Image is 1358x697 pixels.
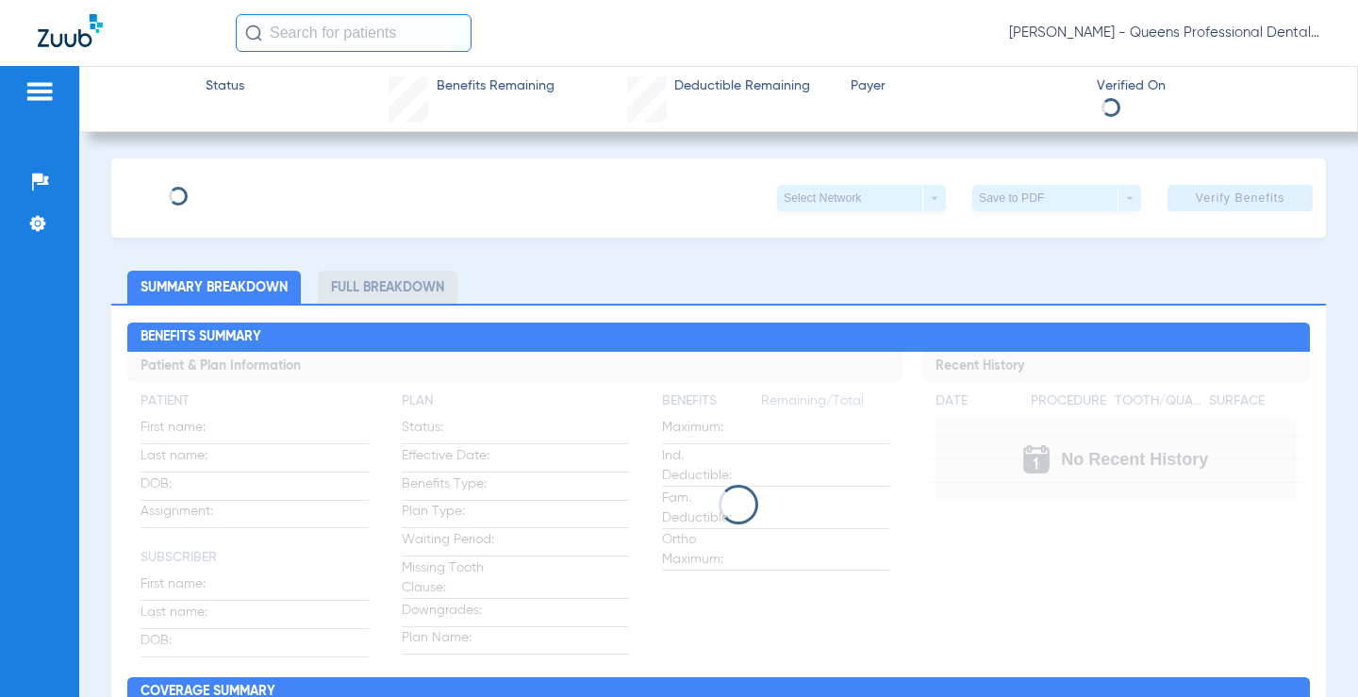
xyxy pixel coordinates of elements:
[437,76,555,96] span: Benefits Remaining
[127,323,1309,353] h2: Benefits Summary
[851,76,1081,96] span: Payer
[25,80,55,103] img: hamburger-icon
[127,271,301,304] li: Summary Breakdown
[38,14,103,47] img: Zuub Logo
[1009,24,1320,42] span: [PERSON_NAME] - Queens Professional Dental Care
[236,14,472,52] input: Search for patients
[318,271,457,304] li: Full Breakdown
[206,76,244,96] span: Status
[245,25,262,41] img: Search Icon
[674,76,810,96] span: Deductible Remaining
[1097,76,1327,96] span: Verified On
